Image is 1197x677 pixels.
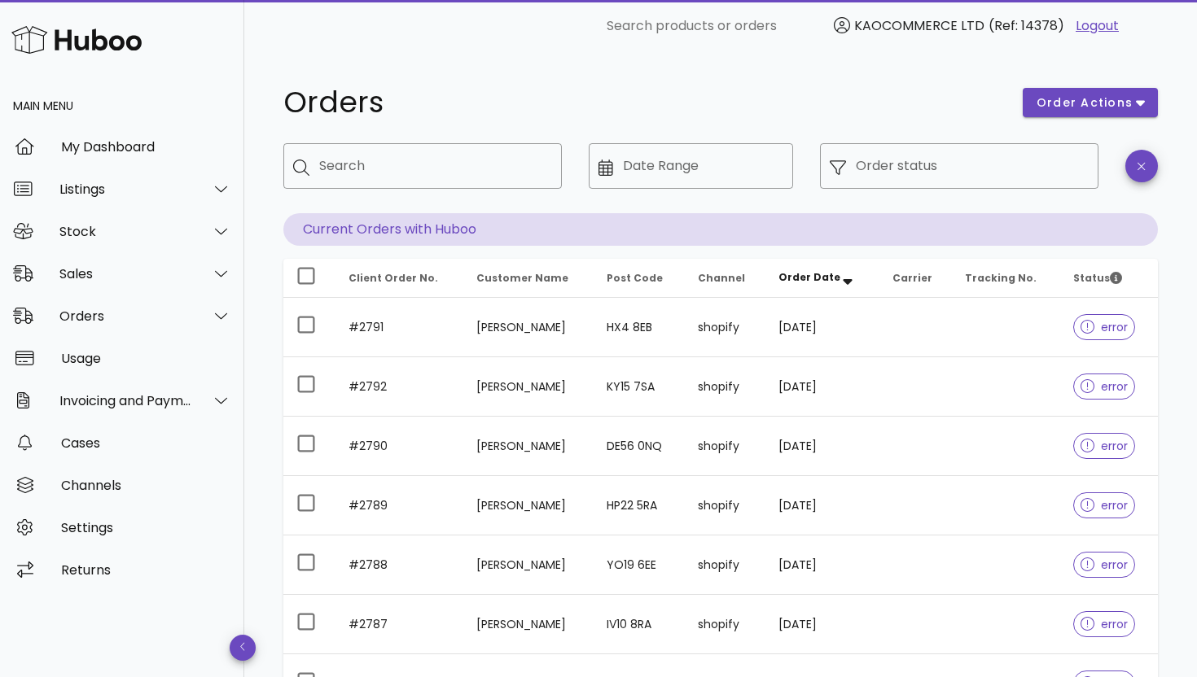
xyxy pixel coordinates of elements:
[892,271,932,285] span: Carrier
[463,535,594,595] td: [PERSON_NAME]
[61,435,231,451] div: Cases
[685,357,766,417] td: shopify
[685,595,766,654] td: shopify
[685,476,766,535] td: shopify
[59,308,192,324] div: Orders
[335,259,463,298] th: Client Order No.
[61,478,231,493] div: Channels
[1060,259,1158,298] th: Status
[594,595,685,654] td: IV10 8RA
[335,535,463,595] td: #2788
[61,520,231,535] div: Settings
[854,16,984,35] span: KAOCOMMERCE LTD
[1081,440,1129,452] span: error
[1081,321,1129,333] span: error
[59,393,192,408] div: Invoicing and Payments
[1081,618,1129,630] span: error
[463,259,594,298] th: Customer Name
[765,298,879,357] td: [DATE]
[59,181,192,197] div: Listings
[594,298,685,357] td: HX4 8EB
[765,259,879,298] th: Order Date: Sorted descending. Activate to remove sorting.
[1073,271,1122,285] span: Status
[463,476,594,535] td: [PERSON_NAME]
[283,213,1158,246] p: Current Orders with Huboo
[765,595,879,654] td: [DATE]
[463,417,594,476] td: [PERSON_NAME]
[335,476,463,535] td: #2789
[463,298,594,357] td: [PERSON_NAME]
[335,417,463,476] td: #2790
[594,417,685,476] td: DE56 0NQ
[349,271,438,285] span: Client Order No.
[476,271,568,285] span: Customer Name
[607,271,663,285] span: Post Code
[685,535,766,595] td: shopify
[594,259,685,298] th: Post Code
[765,357,879,417] td: [DATE]
[335,595,463,654] td: #2787
[1036,94,1133,111] span: order actions
[778,270,840,284] span: Order Date
[1076,16,1119,36] a: Logout
[989,16,1064,35] span: (Ref: 14378)
[335,298,463,357] td: #2791
[61,562,231,578] div: Returns
[1023,88,1158,117] button: order actions
[685,259,766,298] th: Channel
[463,595,594,654] td: [PERSON_NAME]
[765,535,879,595] td: [DATE]
[335,357,463,417] td: #2792
[463,357,594,417] td: [PERSON_NAME]
[283,88,1003,117] h1: Orders
[1081,500,1129,511] span: error
[59,266,192,282] div: Sales
[965,271,1037,285] span: Tracking No.
[594,476,685,535] td: HP22 5RA
[765,476,879,535] td: [DATE]
[1081,559,1129,570] span: error
[879,259,953,298] th: Carrier
[765,417,879,476] td: [DATE]
[61,139,231,155] div: My Dashboard
[685,298,766,357] td: shopify
[11,22,142,57] img: Huboo Logo
[1081,381,1129,392] span: error
[594,535,685,595] td: YO19 6EE
[698,271,745,285] span: Channel
[685,417,766,476] td: shopify
[594,357,685,417] td: KY15 7SA
[59,224,192,239] div: Stock
[61,351,231,366] div: Usage
[952,259,1060,298] th: Tracking No.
